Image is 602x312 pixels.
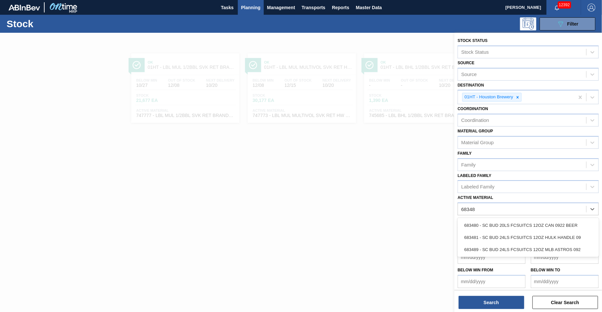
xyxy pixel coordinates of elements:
[267,4,295,11] span: Management
[9,5,40,10] img: TNhmsLtSVTkK8tSr43FrP2fwEKptu5GPRR3wAAAABJRU5ErkJggg==
[458,151,472,156] label: Family
[332,4,349,11] span: Reports
[458,268,493,272] label: Below Min from
[356,4,382,11] span: Master Data
[531,251,599,264] input: mm/dd/yyyy
[531,275,599,288] input: mm/dd/yyyy
[461,162,476,167] div: Family
[461,49,489,55] div: Stock Status
[461,140,494,145] div: Material Group
[540,17,595,30] button: Filter
[458,251,526,264] input: mm/dd/yyyy
[458,129,493,133] label: Material Group
[520,17,536,30] div: Programming: no user selected
[458,173,491,178] label: Labeled Family
[7,20,104,28] h1: Stock
[458,107,488,111] label: Coordination
[463,93,514,101] div: 01HT - Houston Brewery
[588,4,595,11] img: Logout
[458,275,526,288] input: mm/dd/yyyy
[458,231,599,244] div: 683481 - SC BUD 24LS FCSUITCS 12OZ HULK HANDLE 09
[458,38,488,43] label: Stock Status
[458,195,493,200] label: Active Material
[241,4,260,11] span: Planning
[461,184,495,190] div: Labeled Family
[531,268,560,272] label: Below Min to
[302,4,325,11] span: Transports
[458,219,599,231] div: 683480 - SC BUD 20LS FCSUITCS 12OZ CAN 0922 BEER
[220,4,235,11] span: Tasks
[567,21,578,27] span: Filter
[458,244,599,256] div: 683489 - SC BUD 24LS FCSUITCS 12OZ MLB ASTROS 092
[547,3,568,12] button: Notifications
[461,118,489,123] div: Coordination
[461,71,477,77] div: Source
[458,61,474,65] label: Source
[458,83,484,88] label: Destination
[558,1,571,9] span: 12392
